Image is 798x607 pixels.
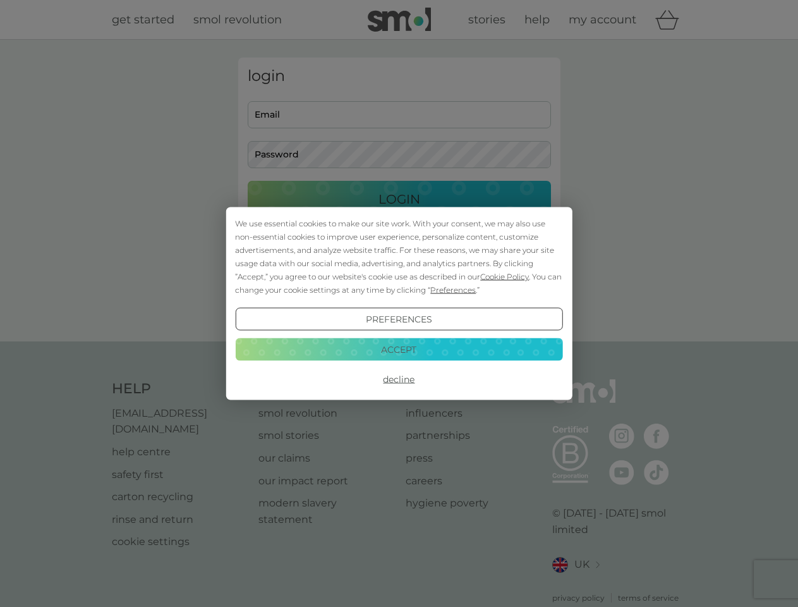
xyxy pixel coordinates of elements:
[480,272,529,281] span: Cookie Policy
[235,338,562,360] button: Accept
[430,285,476,295] span: Preferences
[235,368,562,391] button: Decline
[235,217,562,297] div: We use essential cookies to make our site work. With your consent, we may also use non-essential ...
[235,308,562,331] button: Preferences
[226,207,572,400] div: Cookie Consent Prompt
